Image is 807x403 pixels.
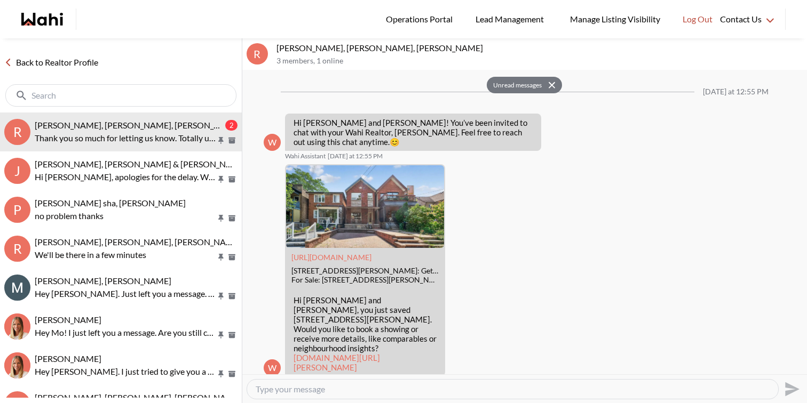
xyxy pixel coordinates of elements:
[35,132,216,144] p: Thank you so much for letting us know. Totally understand, those are important factors. I’m confi...
[35,209,216,222] p: no problem thanks
[4,275,30,301] div: Marian Kotormus, Michelle
[216,331,226,340] button: Pin
[286,165,444,248] img: 5 Lindsey Ave, Toronto, ON: Get $12.5K Cashback | Wahi
[35,159,315,169] span: [PERSON_NAME], [PERSON_NAME] & [PERSON_NAME] [PERSON_NAME]
[4,236,30,262] div: R
[226,292,238,301] button: Archive
[294,295,437,372] p: Hi [PERSON_NAME] and [PERSON_NAME], you just saved [STREET_ADDRESS][PERSON_NAME]. Would you like ...
[35,171,216,183] p: Hi [PERSON_NAME], apologies for the delay. We will keep the offer as is, thank you
[291,276,439,285] div: For Sale: [STREET_ADDRESS][PERSON_NAME] Detached with $12.5K Cashback through Wahi Cashback. View...
[216,292,226,301] button: Pin
[4,313,30,340] img: M
[328,152,383,160] time: 2025-09-05T16:55:27.986Z
[291,253,371,262] a: Attachment
[294,353,380,372] a: [DOMAIN_NAME][URL][PERSON_NAME]
[264,134,281,151] div: W
[35,198,186,208] span: [PERSON_NAME] sha, [PERSON_NAME]
[285,152,326,160] span: Wahi Assistant
[4,158,30,184] div: J
[276,57,803,66] p: 3 members , 1 online
[35,315,101,325] span: [PERSON_NAME]
[567,12,663,26] span: Manage Listing Visibility
[35,353,101,364] span: [PERSON_NAME]
[216,253,226,262] button: Pin
[247,43,268,65] div: R
[4,352,30,378] img: R
[4,119,30,145] div: R
[35,248,216,261] p: We'll be there in a few minutes
[487,77,545,94] button: Unread messages
[216,369,226,378] button: Pin
[35,287,216,300] p: Hey [PERSON_NAME]. Just left you a message. I emailed over some listings [DATE] so you can stay u...
[294,118,533,147] p: Hi [PERSON_NAME] and [PERSON_NAME]! You’ve been invited to chat with your Wahi Realtor, [PERSON_N...
[216,214,226,223] button: Pin
[386,12,456,26] span: Operations Portal
[35,392,241,402] span: [PERSON_NAME], [PERSON_NAME], [PERSON_NAME]
[703,87,769,96] div: [DATE] at 12:55 PM
[4,352,30,378] div: Ritu Gill, Michelle
[390,137,400,147] span: 😊
[21,13,63,26] a: Wahi homepage
[35,237,311,247] span: [PERSON_NAME], [PERSON_NAME], [PERSON_NAME], [PERSON_NAME]
[225,120,238,131] div: 2
[216,136,226,145] button: Pin
[226,214,238,223] button: Archive
[226,331,238,340] button: Archive
[683,12,713,26] span: Log Out
[276,43,803,53] p: [PERSON_NAME], [PERSON_NAME], [PERSON_NAME]
[226,369,238,378] button: Archive
[256,384,770,394] textarea: Type your message
[31,90,212,101] input: Search
[4,197,30,223] div: p
[476,12,548,26] span: Lead Management
[35,326,216,339] p: Hey Mo! I just left you a message. Are you still considering a move?
[4,275,30,301] img: M
[4,313,30,340] div: Mo Ha, Michelle
[35,365,216,378] p: Hey [PERSON_NAME]. I just tried to give you a call to check in. How are things coming along with ...
[226,175,238,184] button: Archive
[264,359,281,376] div: W
[779,377,803,401] button: Send
[226,136,238,145] button: Archive
[216,175,226,184] button: Pin
[291,267,439,276] div: [STREET_ADDRESS][PERSON_NAME]: Get $12.5K Cashback | Wahi
[226,253,238,262] button: Archive
[35,120,241,130] span: [PERSON_NAME], [PERSON_NAME], [PERSON_NAME]
[35,276,171,286] span: [PERSON_NAME], [PERSON_NAME]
